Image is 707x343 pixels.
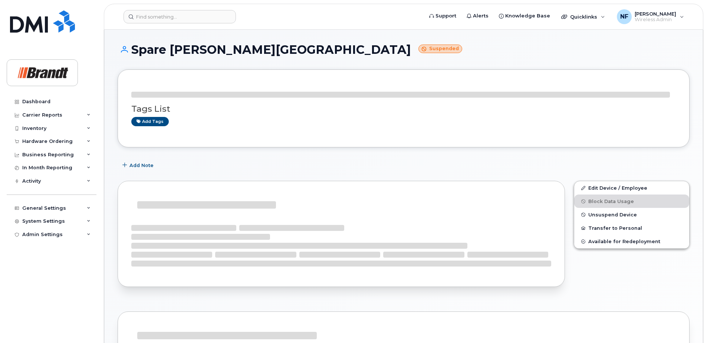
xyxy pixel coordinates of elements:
[588,239,660,244] span: Available for Redeployment
[118,159,160,172] button: Add Note
[129,162,154,169] span: Add Note
[131,104,676,114] h3: Tags List
[131,117,169,126] a: Add tags
[574,208,689,221] button: Unsuspend Device
[574,235,689,248] button: Available for Redeployment
[588,212,637,218] span: Unsuspend Device
[418,45,462,53] small: Suspended
[118,43,690,56] h1: Spare [PERSON_NAME][GEOGRAPHIC_DATA]
[574,181,689,195] a: Edit Device / Employee
[574,195,689,208] button: Block Data Usage
[574,221,689,235] button: Transfer to Personal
